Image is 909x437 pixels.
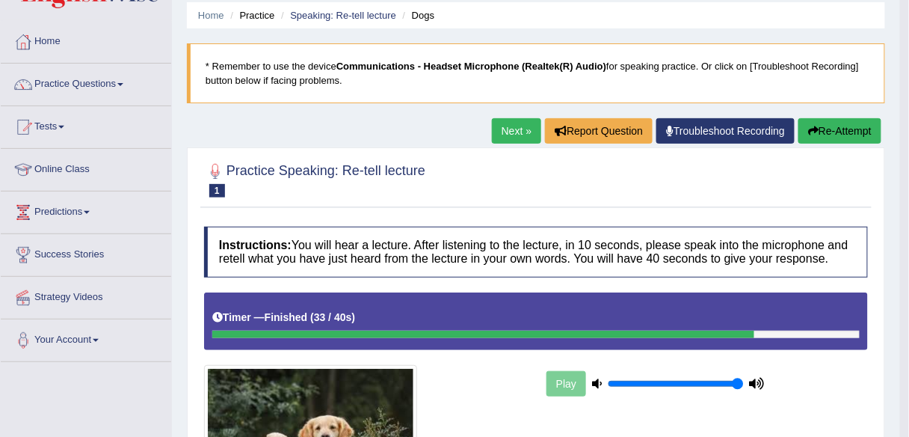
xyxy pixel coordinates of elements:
a: Home [1,21,171,58]
b: ) [352,311,356,323]
a: Your Account [1,320,171,357]
h5: Timer — [212,312,355,323]
a: Speaking: Re-tell lecture [290,10,396,21]
b: 33 / 40s [314,311,352,323]
b: ( [310,311,314,323]
li: Dogs [399,8,435,22]
button: Re-Attempt [798,118,881,144]
h4: You will hear a lecture. After listening to the lecture, in 10 seconds, please speak into the mic... [204,227,868,277]
a: Tests [1,106,171,144]
a: Next » [492,118,541,144]
b: Instructions: [219,239,292,251]
li: Practice [227,8,274,22]
a: Success Stories [1,234,171,272]
button: Report Question [545,118,653,144]
h2: Practice Speaking: Re-tell lecture [204,160,425,198]
span: 1 [209,184,225,198]
b: Communications - Headset Microphone (Realtek(R) Audio) [336,61,606,72]
b: Finished [265,311,308,323]
blockquote: * Remember to use the device for speaking practice. Or click on [Troubleshoot Recording] button b... [187,43,885,103]
a: Strategy Videos [1,277,171,314]
a: Troubleshoot Recording [656,118,795,144]
a: Home [198,10,224,21]
a: Predictions [1,192,171,229]
a: Online Class [1,149,171,186]
a: Practice Questions [1,64,171,101]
